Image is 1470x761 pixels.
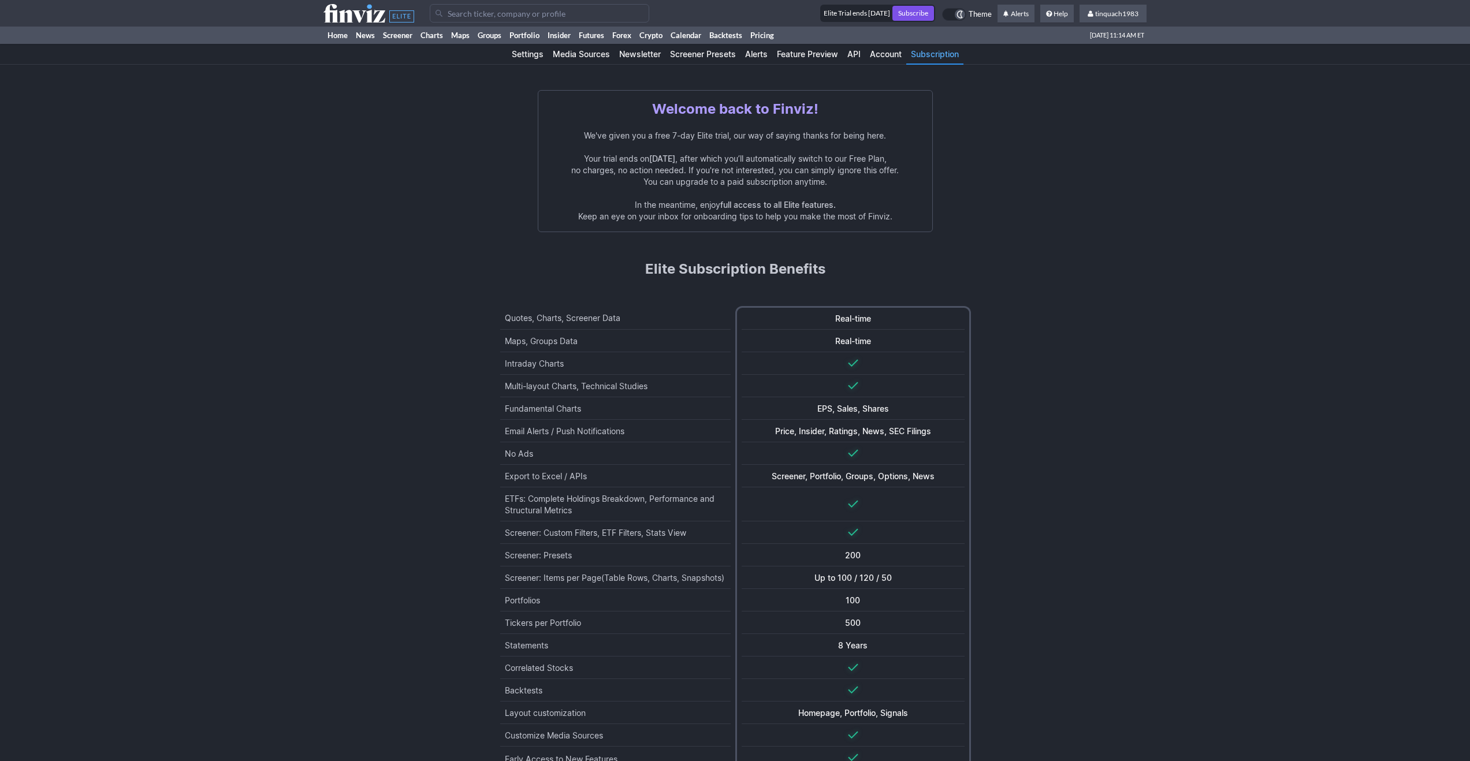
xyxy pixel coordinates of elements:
[548,100,923,118] h1: Welcome back to Finviz!
[505,527,726,539] div: Screener: Custom Filters, ETF Filters, Stats View
[505,730,726,741] div: Customize Media Sources
[1090,27,1144,44] span: [DATE] 11:14 AM ET
[505,550,726,561] div: Screener: Presets
[323,27,352,44] a: Home
[601,573,724,583] span: (Table Rows, Charts, Snapshots)
[746,426,960,437] div: Price, Insider, Ratings, News, SEC Filings
[705,27,746,44] a: Backtests
[548,153,923,188] p: Your trial ends on , after which you’ll automatically switch to our Free Plan, no charges, no act...
[892,6,934,21] a: Subscribe
[746,707,960,719] div: Homepage, Portfolio, Signals
[505,617,726,629] div: Tickers per Portfolio
[505,380,726,392] div: Multi-layout Charts, Technical Studies
[746,335,960,347] div: Real-time
[740,44,772,65] a: Alerts
[505,358,726,370] div: Intraday Charts
[969,8,992,21] span: Theme
[746,640,960,651] div: 8 Years
[998,5,1034,23] a: Alerts
[906,44,963,65] a: Subscription
[505,707,726,719] div: Layout customization
[635,27,667,44] a: Crypto
[379,27,416,44] a: Screener
[505,493,726,516] div: ETFs: Complete Holdings Breakdown, Performance and Structural Metrics
[746,313,960,324] div: Real-time
[865,44,906,65] a: Account
[474,27,505,44] a: Groups
[649,154,675,163] span: [DATE]
[507,44,548,65] a: Settings
[416,27,447,44] a: Charts
[505,572,726,584] div: Screener: Items per Page
[667,27,705,44] a: Calendar
[746,572,960,584] div: Up to 100 / 120 / 50
[746,471,960,482] div: Screener, Portfolio, Groups, Options, News
[548,130,923,141] p: We've given you a free 7-day Elite trial, our way of saying thanks for being here.
[821,8,890,19] div: Elite Trial ends [DATE]
[843,44,865,65] a: API
[447,27,474,44] a: Maps
[942,8,992,21] a: Theme
[505,311,726,324] div: Quotes, Charts, Screener Data
[1080,5,1147,23] a: tinquach1983
[505,335,726,347] div: Maps, Groups Data
[505,685,726,696] div: Backtests
[615,44,665,65] a: Newsletter
[1095,9,1138,18] span: tinquach1983
[608,27,635,44] a: Forex
[746,550,960,561] div: 200
[548,44,615,65] a: Media Sources
[720,200,836,210] span: full access to all Elite features.
[746,27,778,44] a: Pricing
[505,662,726,674] div: Correlated Stocks
[430,4,649,23] input: Search
[352,27,379,44] a: News
[746,403,960,415] div: EPS, Sales, Shares
[746,617,960,629] div: 500
[772,44,843,65] a: Feature Preview
[1040,5,1074,23] a: Help
[505,27,544,44] a: Portfolio
[548,199,923,222] p: In the meantime, enjoy Keep an eye on your inbox for onboarding tips to help you make the most of...
[575,27,608,44] a: Futures
[746,595,960,606] div: 100
[544,27,575,44] a: Insider
[505,403,726,415] div: Fundamental Charts
[505,448,726,460] div: No Ads
[505,640,726,651] div: Statements
[505,426,726,437] div: Email Alerts / Push Notifications
[505,595,726,606] div: Portfolios
[665,44,740,65] a: Screener Presets
[505,471,726,482] div: Export to Excel / APIs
